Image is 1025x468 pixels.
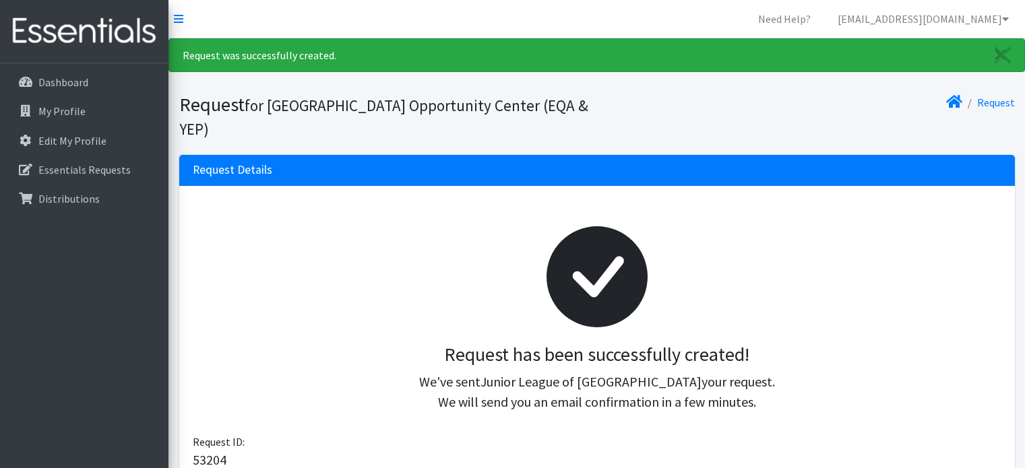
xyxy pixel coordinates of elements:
[179,96,588,139] small: for [GEOGRAPHIC_DATA] Opportunity Center (EQA & YEP)
[204,343,991,366] h3: Request has been successfully created!
[179,93,592,139] h1: Request
[981,39,1024,71] a: Close
[38,75,88,89] p: Dashboard
[5,9,163,54] img: HumanEssentials
[5,185,163,212] a: Distributions
[38,134,106,147] p: Edit My Profile
[5,127,163,154] a: Edit My Profile
[480,373,702,390] span: Junior League of [GEOGRAPHIC_DATA]
[977,96,1015,109] a: Request
[5,156,163,183] a: Essentials Requests
[38,163,131,176] p: Essentials Requests
[204,372,991,412] p: We've sent your request. We will send you an email confirmation in a few minutes.
[38,104,86,118] p: My Profile
[5,69,163,96] a: Dashboard
[193,435,245,448] span: Request ID:
[5,98,163,125] a: My Profile
[38,192,100,205] p: Distributions
[168,38,1025,72] div: Request was successfully created.
[827,5,1020,32] a: [EMAIL_ADDRESS][DOMAIN_NAME]
[747,5,821,32] a: Need Help?
[193,163,272,177] h3: Request Details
